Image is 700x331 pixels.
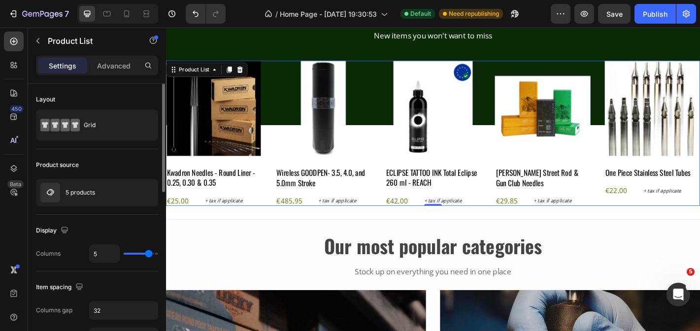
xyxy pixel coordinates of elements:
[168,188,210,195] span: + tax if applicate
[243,37,348,142] a: ECLIPSE TATTOO INK Total Eclipse 260 ml - REACH
[36,249,61,258] div: Columns
[97,61,131,71] p: Advanced
[36,224,70,237] div: Display
[40,183,60,202] img: product feature img
[1,228,590,255] p: Our most popular categories
[66,189,95,196] p: 5 products
[9,105,24,113] div: 450
[166,28,700,331] iframe: Design area
[364,186,390,198] div: €29,85
[36,95,55,104] div: Layout
[65,8,69,20] p: 7
[4,4,73,24] button: 7
[36,306,72,315] div: Columns gap
[243,154,348,178] a: ECLIPSE TATTOO INK Total Eclipse 260 ml - REACH
[186,4,226,24] div: Undo/Redo
[286,188,328,195] span: + tax if applicate
[280,9,377,19] span: Home Page - [DATE] 19:30:53
[407,188,449,195] span: + tax if applicate
[90,301,158,319] input: Auto
[7,180,24,188] div: Beta
[243,186,269,198] div: €42,00
[84,114,144,136] div: Grid
[36,161,79,169] div: Product source
[634,4,676,24] button: Publish
[486,175,512,187] div: €22,00
[36,281,85,294] div: Item spacing
[364,37,469,142] a: Smith Street Rod & Gun Club Needles
[12,42,50,51] div: Product List
[275,9,278,19] span: /
[449,9,499,18] span: Need republishing
[486,37,591,142] a: One Piece Stainless Steel Tubes
[364,154,469,178] a: [PERSON_NAME] Street Rod & Gun Club Needles
[598,4,631,24] button: Save
[643,9,667,19] div: Publish
[687,268,695,276] span: 5
[486,154,591,167] a: One Piece Stainless Steel Tubes
[667,283,690,306] iframe: Intercom live chat
[529,177,570,184] span: + tax if applicate
[90,245,119,263] input: Auto
[606,10,623,18] span: Save
[410,9,431,18] span: Default
[49,61,76,71] p: Settings
[48,35,132,47] p: Product List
